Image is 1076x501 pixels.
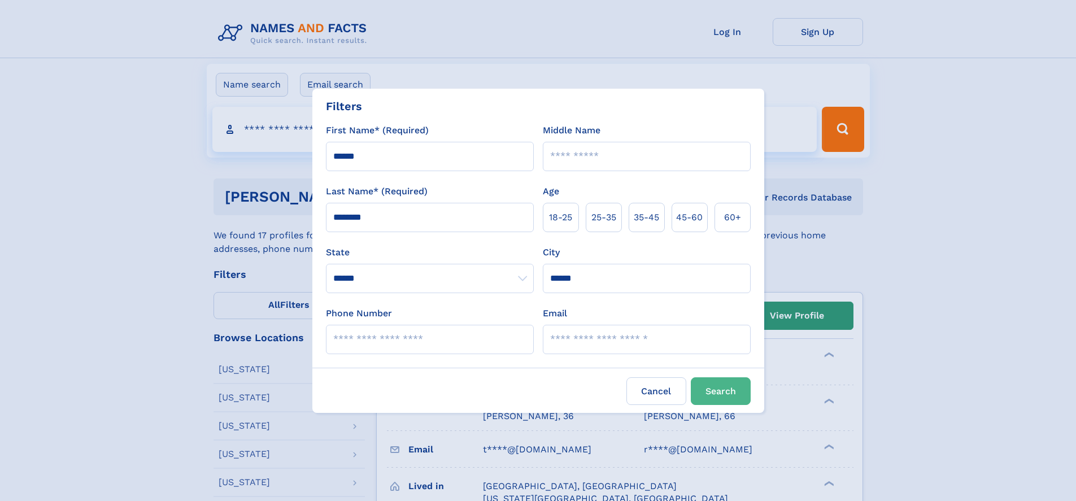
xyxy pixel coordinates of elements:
span: 35‑45 [634,211,659,224]
label: Phone Number [326,307,392,320]
label: Middle Name [543,124,600,137]
span: 18‑25 [549,211,572,224]
label: Last Name* (Required) [326,185,428,198]
div: Filters [326,98,362,115]
span: 60+ [724,211,741,224]
label: Age [543,185,559,198]
label: Cancel [626,377,686,405]
button: Search [691,377,751,405]
span: 25‑35 [591,211,616,224]
label: Email [543,307,567,320]
label: State [326,246,534,259]
label: City [543,246,560,259]
span: 45‑60 [676,211,703,224]
label: First Name* (Required) [326,124,429,137]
